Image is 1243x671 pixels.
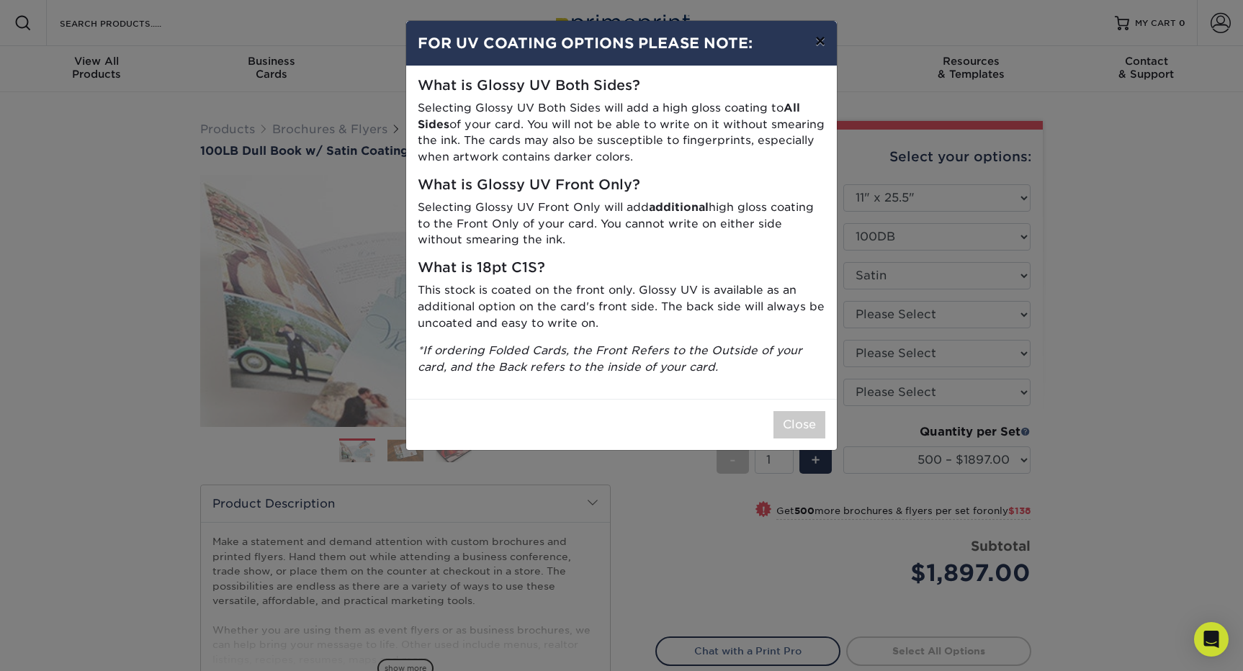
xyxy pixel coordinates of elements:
h4: FOR UV COATING OPTIONS PLEASE NOTE: [418,32,825,54]
h5: What is Glossy UV Front Only? [418,177,825,194]
p: This stock is coated on the front only. Glossy UV is available as an additional option on the car... [418,282,825,331]
h5: What is Glossy UV Both Sides? [418,78,825,94]
i: *If ordering Folded Cards, the Front Refers to the Outside of your card, and the Back refers to t... [418,343,802,374]
button: × [804,21,837,61]
h5: What is 18pt C1S? [418,260,825,276]
p: Selecting Glossy UV Both Sides will add a high gloss coating to of your card. You will not be abl... [418,100,825,166]
strong: All Sides [418,101,800,131]
div: Open Intercom Messenger [1194,622,1229,657]
strong: additional [649,200,709,214]
button: Close [773,411,825,438]
p: Selecting Glossy UV Front Only will add high gloss coating to the Front Only of your card. You ca... [418,199,825,248]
